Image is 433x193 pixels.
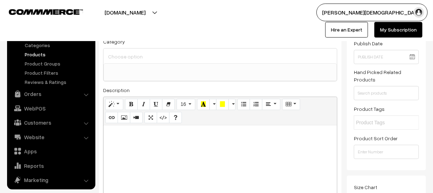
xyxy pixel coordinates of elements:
[177,99,195,110] button: Font Size
[23,41,93,49] a: Categories
[9,174,93,186] a: Marketing
[23,60,93,67] a: Product Groups
[23,51,93,58] a: Products
[9,87,93,100] a: Orders
[118,112,130,123] button: Picture
[180,101,186,107] span: 16
[9,145,93,158] a: Apps
[162,99,175,110] button: Remove Font Style (CTRL+\)
[250,99,262,110] button: Ordered list (CTRL+SHIFT+NUM8)
[157,112,170,123] button: Code View
[80,4,170,21] button: [DOMAIN_NAME]
[262,99,280,110] button: Paragraph
[316,4,428,21] button: [PERSON_NAME][DEMOGRAPHIC_DATA]
[106,51,334,62] input: Choose option
[169,112,182,123] button: Help
[216,99,229,110] button: Background Color
[209,99,216,110] button: More Color
[9,159,93,172] a: Reports
[354,135,398,142] label: Product Sort Order
[23,78,93,86] a: Reviews & Ratings
[229,99,236,110] button: More Color
[105,99,123,110] button: Style
[103,86,130,94] label: Description
[130,112,143,123] button: Video
[354,50,419,64] input: Publish Date
[325,22,368,38] a: Hire an Expert
[414,7,424,18] img: user
[354,105,385,113] label: Product Tags
[137,99,150,110] button: Italic (CTRL+I)
[9,9,83,15] img: COMMMERCE
[282,99,300,110] button: Table
[354,86,419,100] input: Search products
[125,99,138,110] button: Bold (CTRL+B)
[9,102,93,115] a: WebPOS
[237,99,250,110] button: Unordered list (CTRL+SHIFT+NUM7)
[354,145,419,159] input: Enter Number
[150,99,162,110] button: Underline (CTRL+U)
[9,131,93,143] a: Website
[197,99,210,110] button: Recent Color
[23,69,93,76] a: Product Filters
[374,22,422,38] a: My Subscription
[9,116,93,129] a: Customers
[356,119,418,126] input: Product Tags
[144,112,157,123] button: Full Screen
[105,112,118,123] button: Link (CTRL+K)
[354,68,419,83] label: Hand Picked Related Products
[354,183,377,191] label: Size Chart
[9,7,71,16] a: COMMMERCE
[103,38,125,45] label: Category
[354,40,382,47] label: Publish Date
